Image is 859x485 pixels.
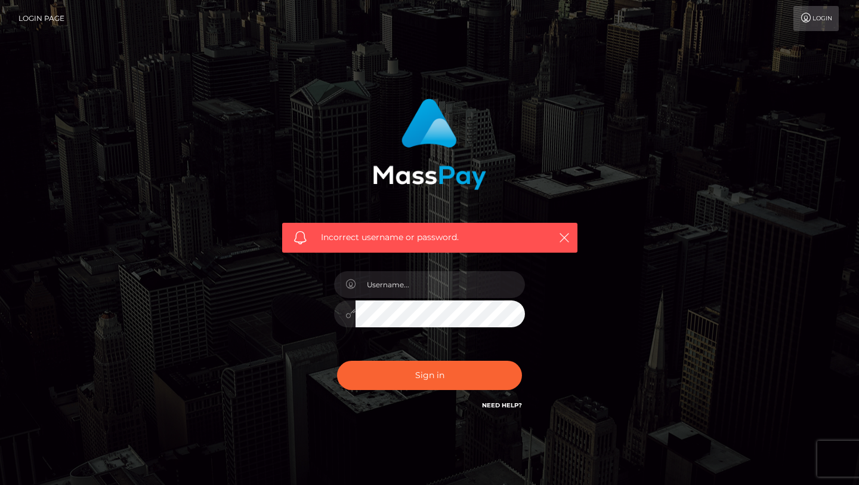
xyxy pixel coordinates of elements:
[321,231,539,244] span: Incorrect username or password.
[356,271,525,298] input: Username...
[337,361,522,390] button: Sign in
[793,6,839,31] a: Login
[18,6,64,31] a: Login Page
[482,401,522,409] a: Need Help?
[373,99,486,190] img: MassPay Login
